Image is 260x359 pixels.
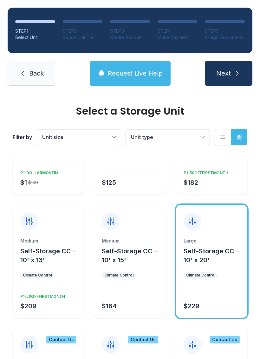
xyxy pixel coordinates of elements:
[20,238,76,244] div: Medium
[184,178,198,187] div: $182
[181,168,228,176] div: P1-50OFFFIRSTMONTH
[205,34,245,41] div: E-Sign Documents
[18,168,58,176] div: P1-DOLLARMOVEIN
[102,238,158,244] div: Medium
[102,247,163,264] button: Self-Storage CC - 10' x 15'
[186,273,215,278] div: Climate Control
[184,302,199,310] div: $229
[102,178,116,187] div: $125
[158,28,198,34] div: STEP 4
[42,134,63,140] span: Unit size
[13,106,247,116] div: Select a Storage Unit
[108,69,163,78] span: Request Live Help
[110,28,150,34] div: STEP 3
[102,247,157,264] span: Self-Storage CC - 10' x 15'
[126,130,210,145] button: Unit type
[184,238,240,244] div: Large
[184,247,239,264] span: Self-Storage CC - 10' x 20'
[20,247,81,264] button: Self-Storage CC - 10' x 13'
[102,302,117,310] div: $184
[210,336,240,343] div: Contact Us
[23,273,52,278] div: Climate Control
[20,178,27,187] div: $1
[63,28,103,34] div: STEP 2
[216,69,231,78] span: Next
[13,133,32,141] div: Filter by
[63,34,103,41] div: Select Unit Tier
[128,336,158,343] div: Contact Us
[131,134,153,140] span: Unit type
[46,336,76,343] div: Contact Us
[20,247,75,264] span: Self-Storage CC - 10' x 13'
[110,34,150,41] div: Create Account
[18,291,65,299] div: P1-50OFFFIRSTMONTH
[15,28,55,34] div: STEP 1
[104,273,133,278] div: Climate Control
[158,34,198,41] div: Make Payment
[205,28,245,34] div: STEP 5
[28,179,38,186] div: $139
[15,34,55,41] div: Select Unit
[20,302,36,310] div: $209
[29,69,44,78] span: Back
[184,247,245,264] button: Self-Storage CC - 10' x 20'
[37,130,121,145] button: Unit size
